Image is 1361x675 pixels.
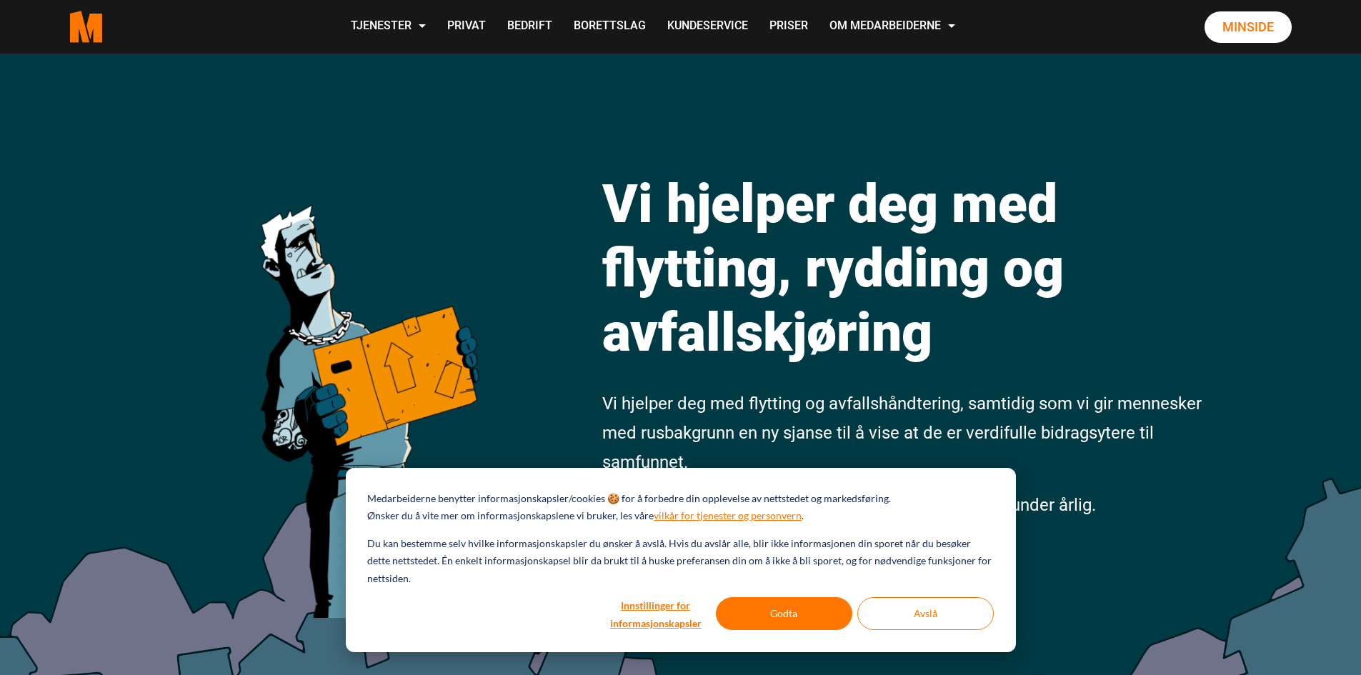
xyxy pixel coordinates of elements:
a: Tjenester [340,1,437,52]
h1: Vi hjelper deg med flytting, rydding og avfallskjøring [602,171,1206,364]
p: Medarbeiderne benytter informasjonskapsler/cookies 🍪 for å forbedre din opplevelse av nettstedet ... [367,490,891,508]
a: Privat [437,1,497,52]
a: Borettslag [563,1,657,52]
a: Minside [1205,11,1292,43]
img: medarbeiderne man icon optimized [245,139,492,618]
button: Godta [716,597,852,630]
a: Priser [759,1,819,52]
button: Innstillinger for informasjonskapsler [601,597,711,630]
a: Kundeservice [657,1,759,52]
a: Bedrift [497,1,563,52]
a: vilkår for tjenester og personvern [654,507,802,525]
p: Ønsker du å vite mer om informasjonskapslene vi bruker, les våre . [367,507,804,525]
div: Cookie banner [346,468,1016,652]
button: Avslå [857,597,994,630]
span: Vi hjelper deg med flytting og avfallshåndtering, samtidig som vi gir mennesker med rusbakgrunn e... [602,394,1202,472]
p: Du kan bestemme selv hvilke informasjonskapsler du ønsker å avslå. Hvis du avslår alle, blir ikke... [367,535,993,588]
a: Om Medarbeiderne [819,1,966,52]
